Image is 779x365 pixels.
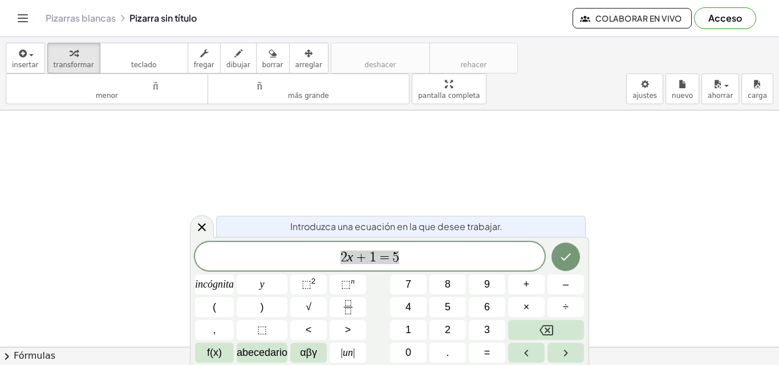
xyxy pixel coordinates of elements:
[390,297,427,317] button: 4
[547,343,584,363] button: Flecha derecha
[306,324,312,335] font: <
[353,347,355,358] font: |
[340,251,347,264] span: 2
[469,297,505,317] button: 6
[429,320,466,340] button: 2
[131,61,156,69] font: teclado
[547,274,584,294] button: Menos
[390,274,427,294] button: 7
[573,8,692,28] button: Colaborar en vivo
[351,277,355,285] font: n
[701,73,739,104] button: ahorrar
[508,297,545,317] button: Veces
[563,301,569,313] font: ÷
[12,79,202,89] font: tamaño_del_formato
[405,301,411,313] font: 4
[96,92,118,100] font: menor
[353,251,370,264] span: +
[262,61,283,69] font: borrar
[106,48,182,59] font: teclado
[290,297,327,317] button: Raíz cuadrada
[405,278,411,290] font: 7
[290,220,502,232] font: Introduzca una ecuación en la que desee trabajar.
[376,251,393,264] span: =
[484,324,490,335] font: 3
[6,73,208,104] button: tamaño_del_formatomenor
[445,301,451,313] font: 5
[445,324,451,335] font: 2
[694,7,756,29] button: Acceso
[508,320,584,340] button: Retroceso
[195,274,234,294] button: incógnita
[484,278,490,290] font: 9
[343,347,353,358] font: un
[469,343,505,363] button: Igual
[547,297,584,317] button: Dividir
[524,278,530,290] font: +
[484,347,490,358] font: =
[330,320,366,340] button: Más que
[484,301,490,313] font: 6
[330,343,366,363] button: Valor absoluto
[6,43,45,73] button: insertar
[445,278,451,290] font: 8
[390,343,427,363] button: 0
[213,324,216,335] font: ,
[708,12,742,24] font: Acceso
[429,274,466,294] button: 8
[237,343,287,363] button: Alfabeto
[207,347,222,358] font: f(x)
[195,320,234,340] button: ,
[708,92,733,100] font: ahorrar
[412,73,486,104] button: pantalla completa
[405,324,411,335] font: 1
[237,274,287,294] button: y
[300,347,317,358] font: αβγ
[47,43,100,73] button: transformar
[220,43,257,73] button: dibujar
[370,251,376,264] span: 1
[345,324,351,335] font: >
[214,79,404,89] font: tamaño_del_formato
[237,320,287,340] button: Marcador de posición
[551,243,580,271] button: Hecho
[237,347,287,358] font: abecedario
[341,278,351,290] font: ⬚
[347,249,354,264] var: x
[256,43,290,73] button: borrar
[208,73,410,104] button: tamaño_del_formatomás grande
[295,61,322,69] font: arreglar
[429,343,466,363] button: .
[405,347,411,358] font: 0
[289,43,328,73] button: arreglar
[330,297,366,317] button: Fracción
[290,274,327,294] button: Al cuadrado
[302,278,311,290] font: ⬚
[392,251,399,264] span: 5
[14,9,32,27] button: Cambiar navegación
[748,92,767,100] font: carga
[237,297,287,317] button: )
[311,277,316,285] font: 2
[46,12,116,24] font: Pizarras blancas
[595,13,682,23] font: Colaborar en vivo
[340,347,343,358] font: |
[290,320,327,340] button: Menos que
[100,43,188,73] button: tecladoteclado
[195,297,234,317] button: (
[213,301,216,313] font: (
[364,61,396,69] font: deshacer
[226,61,250,69] font: dibujar
[195,278,234,290] font: incógnita
[429,297,466,317] button: 5
[290,343,327,363] button: alfabeto griego
[563,278,569,290] font: –
[54,61,94,69] font: transformar
[447,347,449,358] font: .
[188,43,221,73] button: fregar
[257,324,267,335] font: ⬚
[508,343,545,363] button: Flecha izquierda
[632,92,657,100] font: ajustes
[194,61,214,69] font: fregar
[469,320,505,340] button: 3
